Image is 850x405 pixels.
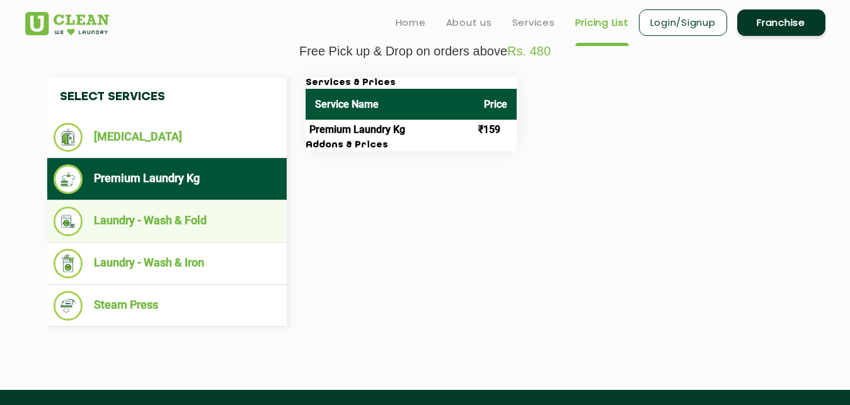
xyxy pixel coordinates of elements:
a: Login/Signup [639,9,727,36]
a: Home [396,15,426,30]
li: Laundry - Wash & Iron [54,249,280,278]
img: Dry Cleaning [54,123,83,152]
a: Pricing List [575,15,629,30]
img: UClean Laundry and Dry Cleaning [25,12,109,35]
li: [MEDICAL_DATA] [54,123,280,152]
a: Franchise [737,9,825,36]
h3: Services & Prices [306,77,517,89]
img: Premium Laundry Kg [54,164,83,194]
li: Laundry - Wash & Fold [54,207,280,236]
li: Steam Press [54,291,280,321]
a: About us [446,15,492,30]
td: Premium Laundry Kg [306,120,474,140]
th: Service Name [306,89,474,120]
img: Laundry - Wash & Fold [54,207,83,236]
img: Steam Press [54,291,83,321]
p: Free Pick up & Drop on orders above [25,44,825,59]
h3: Addons & Prices [306,140,517,151]
img: Laundry - Wash & Iron [54,249,83,278]
th: Price [474,89,517,120]
li: Premium Laundry Kg [54,164,280,194]
h4: Select Services [47,77,287,117]
span: Rs. 480 [507,44,551,58]
td: ₹159 [474,120,517,140]
a: Services [512,15,555,30]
